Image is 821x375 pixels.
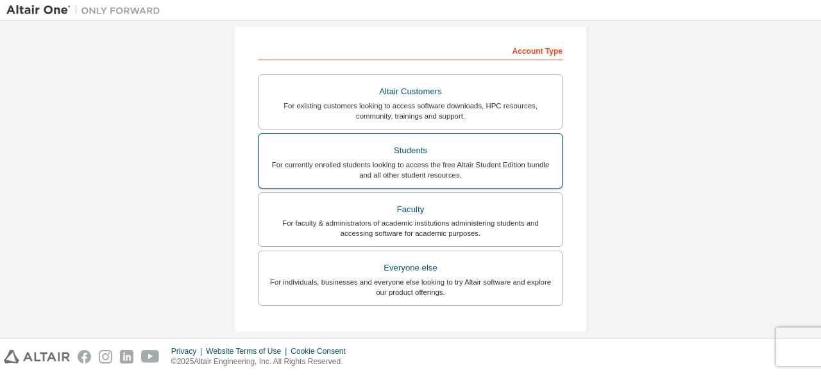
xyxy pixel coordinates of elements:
[267,83,554,101] div: Altair Customers
[171,356,353,367] p: © 2025 Altair Engineering, Inc. All Rights Reserved.
[267,142,554,160] div: Students
[78,350,91,363] img: facebook.svg
[141,350,160,363] img: youtube.svg
[206,346,291,356] div: Website Terms of Use
[4,350,70,363] img: altair_logo.svg
[120,350,133,363] img: linkedin.svg
[267,277,554,297] div: For individuals, businesses and everyone else looking to try Altair software and explore our prod...
[267,259,554,277] div: Everyone else
[99,350,112,363] img: instagram.svg
[171,346,206,356] div: Privacy
[6,4,167,17] img: Altair One
[258,40,563,60] div: Account Type
[267,160,554,180] div: For currently enrolled students looking to access the free Altair Student Edition bundle and all ...
[267,101,554,121] div: For existing customers looking to access software downloads, HPC resources, community, trainings ...
[258,325,563,346] div: Your Profile
[291,346,353,356] div: Cookie Consent
[267,218,554,238] div: For faculty & administrators of academic institutions administering students and accessing softwa...
[267,201,554,219] div: Faculty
